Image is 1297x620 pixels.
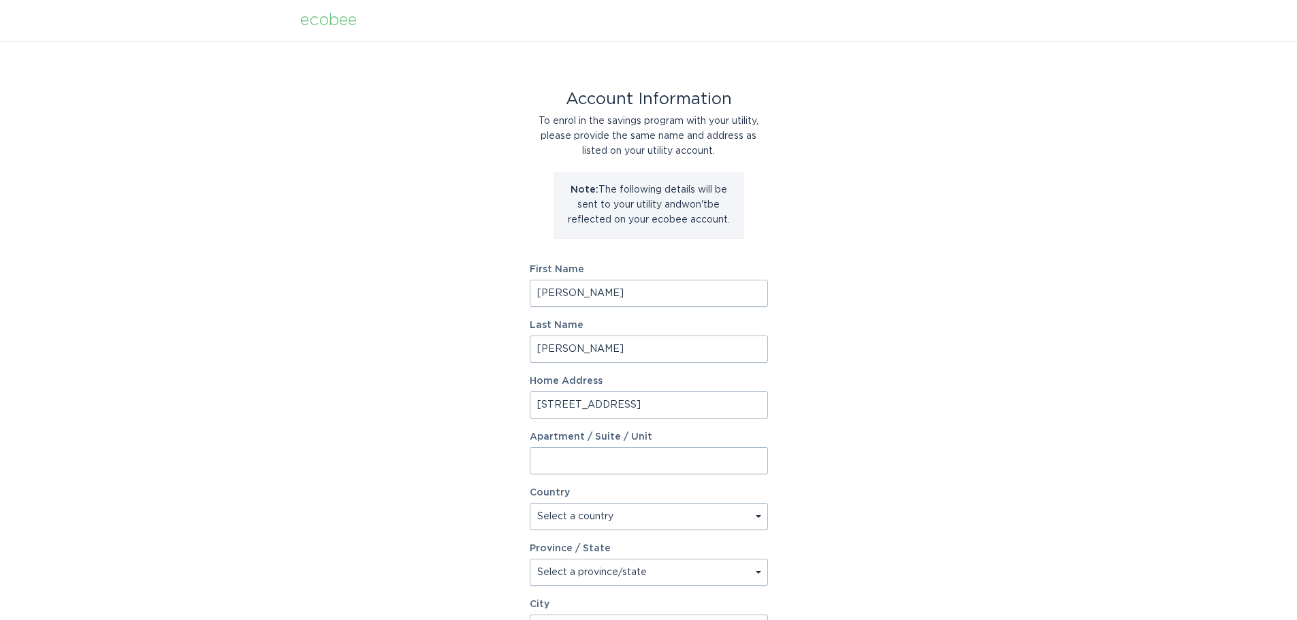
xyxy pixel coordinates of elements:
[571,185,598,195] strong: Note:
[530,432,768,442] label: Apartment / Suite / Unit
[530,92,768,107] div: Account Information
[530,321,768,330] label: Last Name
[530,600,768,609] label: City
[530,265,768,274] label: First Name
[530,544,611,553] label: Province / State
[300,13,357,28] div: ecobee
[530,488,570,497] label: Country
[530,114,768,159] div: To enrol in the savings program with your utility, please provide the same name and address as li...
[530,376,768,386] label: Home Address
[564,182,734,227] p: The following details will be sent to your utility and won't be reflected on your ecobee account.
